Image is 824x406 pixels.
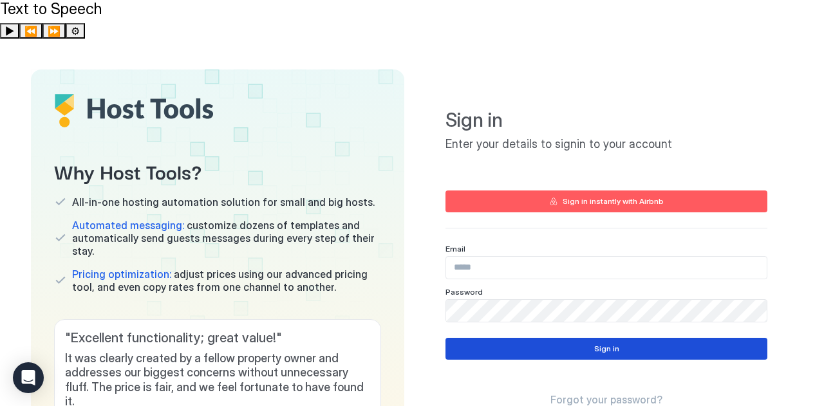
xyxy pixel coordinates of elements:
span: Enter your details to signin to your account [445,137,767,152]
span: Pricing optimization: [72,268,171,281]
span: Forgot your password? [550,393,662,406]
div: Sign in instantly with Airbnb [563,196,664,207]
button: Sign in instantly with Airbnb [445,190,767,212]
input: Input Field [446,257,767,279]
button: Forward [42,23,66,39]
span: adjust prices using our advanced pricing tool, and even copy rates from one channel to another. [72,268,381,293]
button: Settings [66,23,85,39]
input: Input Field [446,300,767,322]
span: Email [445,244,465,254]
div: Open Intercom Messenger [13,362,44,393]
div: Sign in [594,343,619,355]
span: Why Host Tools? [54,156,381,185]
span: All-in-one hosting automation solution for small and big hosts. [72,196,375,208]
span: Password [445,287,483,297]
button: Previous [19,23,42,39]
button: Sign in [445,338,767,360]
span: Automated messaging: [72,219,184,232]
span: Sign in [445,108,767,133]
span: customize dozens of templates and automatically send guests messages during every step of their s... [72,219,381,257]
span: " Excellent functionality; great value! " [65,330,370,346]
